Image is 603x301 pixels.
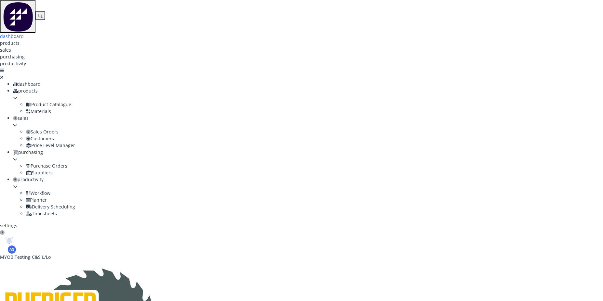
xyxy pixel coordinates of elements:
[13,149,603,156] div: purchasing
[26,196,603,203] div: Planner
[26,142,603,149] div: Price Level Manager
[26,169,603,176] div: Suppliers
[26,128,603,135] div: Sales Orders
[3,1,33,32] img: Factory
[13,115,603,121] div: sales
[13,87,603,94] div: products
[26,135,603,142] div: Customers
[26,162,603,169] div: Purchase Orders
[9,247,14,253] span: AS
[26,210,603,217] div: Timesheets
[13,176,603,183] div: productivity
[13,81,603,87] div: dashboard
[26,203,603,210] div: Delivery Scheduling
[26,101,603,108] div: Product Catalogue
[26,190,603,196] div: Workflow
[26,108,603,115] div: Materials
